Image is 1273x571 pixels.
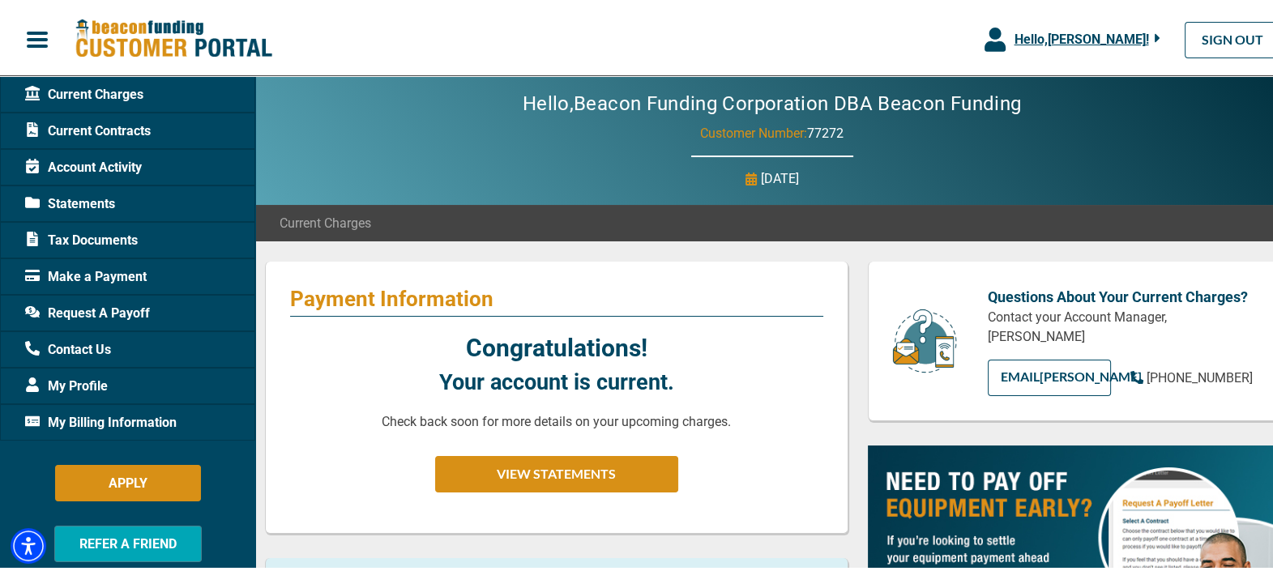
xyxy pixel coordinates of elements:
span: 77272 [807,122,844,138]
button: APPLY [55,462,201,498]
button: VIEW STATEMENTS [435,453,678,489]
p: Contact your Account Manager, [PERSON_NAME] [988,305,1254,343]
span: Statements [25,191,115,211]
span: Customer Number: [700,122,807,138]
span: My Profile [25,373,108,393]
span: Current Contracts [25,118,151,138]
div: Accessibility Menu [11,525,46,560]
span: Current Charges [25,82,143,101]
span: Contact Us [25,337,111,356]
span: Make a Payment [25,264,147,283]
p: Check back soon for more details on your upcoming charges. [382,409,731,428]
img: customer-service.png [888,305,961,372]
span: [PHONE_NUMBER] [1147,367,1253,382]
span: Current Charges [280,211,371,230]
p: Your account is current. [439,363,674,396]
span: Account Activity [25,155,142,174]
a: [PHONE_NUMBER] [1130,365,1253,385]
span: Hello, [PERSON_NAME] ! [1014,28,1148,44]
p: Questions About Your Current Charges? [988,283,1254,305]
h2: Hello, Beacon Funding Corporation DBA Beacon Funding [474,89,1070,113]
span: Request A Payoff [25,300,150,320]
p: Congratulations! [466,326,647,363]
span: My Billing Information [25,410,177,429]
button: REFER A FRIEND [54,522,202,559]
a: EMAIL[PERSON_NAME] [988,356,1111,393]
p: Payment Information [290,283,823,309]
img: Beacon Funding Customer Portal Logo [75,15,272,57]
span: Tax Documents [25,228,138,247]
p: [DATE] [761,166,799,185]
